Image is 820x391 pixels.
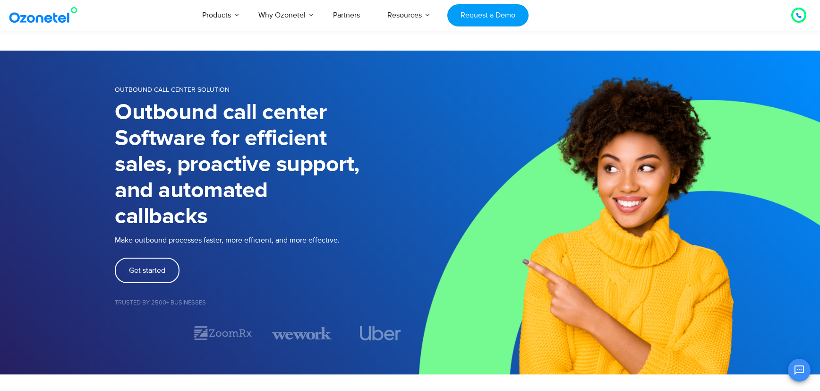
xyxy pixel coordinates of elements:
[115,325,410,341] div: Image Carousel
[115,300,410,306] h5: Trusted by 2500+ Businesses
[115,86,230,94] span: OUTBOUND CALL CENTER SOLUTION
[115,258,179,283] a: Get started
[350,326,410,340] div: 4 / 7
[115,100,410,230] h1: Outbound call center Software for efficient sales, proactive support, and automated callbacks
[193,325,253,341] img: zoomrx
[129,267,165,274] span: Get started
[115,328,174,339] div: 1 / 7
[272,325,332,341] img: wework
[447,4,528,26] a: Request a Demo
[788,359,811,382] button: Open chat
[115,235,410,246] p: Make outbound processes faster, more efficient, and more effective.
[193,325,253,341] div: 2 / 7
[272,325,332,341] div: 3 / 7
[359,326,401,340] img: uber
